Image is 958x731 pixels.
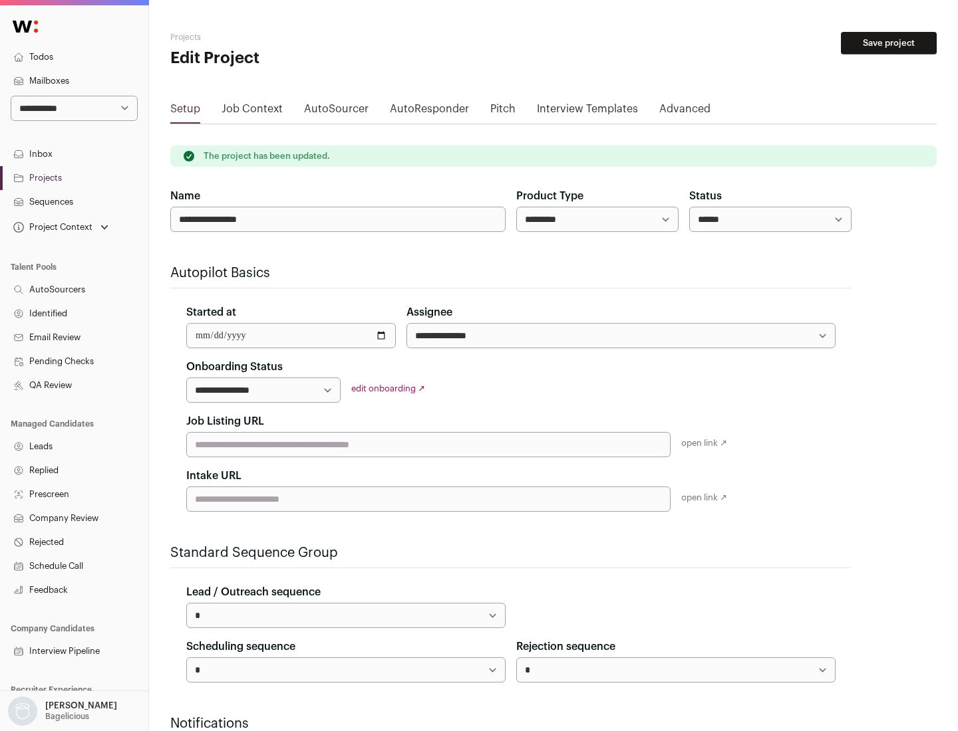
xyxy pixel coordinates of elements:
div: Project Context [11,222,92,233]
button: Save project [841,32,937,54]
label: Assignee [406,304,452,320]
a: Pitch [490,101,516,122]
p: [PERSON_NAME] [45,700,117,711]
p: Bagelicious [45,711,89,722]
label: Scheduling sequence [186,639,295,655]
label: Lead / Outreach sequence [186,584,321,600]
label: Name [170,188,200,204]
h1: Edit Project [170,48,426,69]
label: Rejection sequence [516,639,615,655]
a: Advanced [659,101,711,122]
a: Setup [170,101,200,122]
label: Job Listing URL [186,413,264,429]
img: Wellfound [5,13,45,40]
p: The project has been updated. [204,151,330,161]
label: Onboarding Status [186,359,283,375]
a: Job Context [222,101,283,122]
button: Open dropdown [11,218,111,237]
a: AutoSourcer [304,101,369,122]
a: edit onboarding ↗ [351,384,425,393]
img: nopic.png [8,696,37,726]
h2: Autopilot Basics [170,264,852,282]
a: AutoResponder [390,101,469,122]
label: Started at [186,304,236,320]
h2: Projects [170,32,426,43]
label: Status [689,188,722,204]
a: Interview Templates [537,101,638,122]
label: Product Type [516,188,583,204]
h2: Standard Sequence Group [170,544,852,562]
label: Intake URL [186,468,241,484]
button: Open dropdown [5,696,120,726]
